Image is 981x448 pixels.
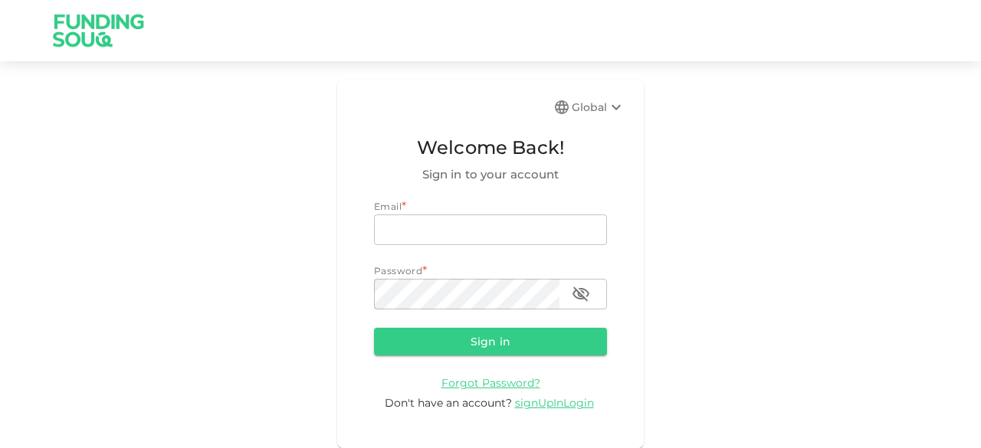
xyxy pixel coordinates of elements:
[515,396,594,410] span: signUpInLogin
[374,165,607,184] span: Sign in to your account
[374,201,402,212] span: Email
[374,279,559,309] input: password
[374,328,607,355] button: Sign in
[572,98,625,116] div: Global
[385,396,512,410] span: Don't have an account?
[374,214,607,245] input: email
[441,375,540,390] a: Forgot Password?
[374,265,422,276] span: Password
[374,133,607,162] span: Welcome Back!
